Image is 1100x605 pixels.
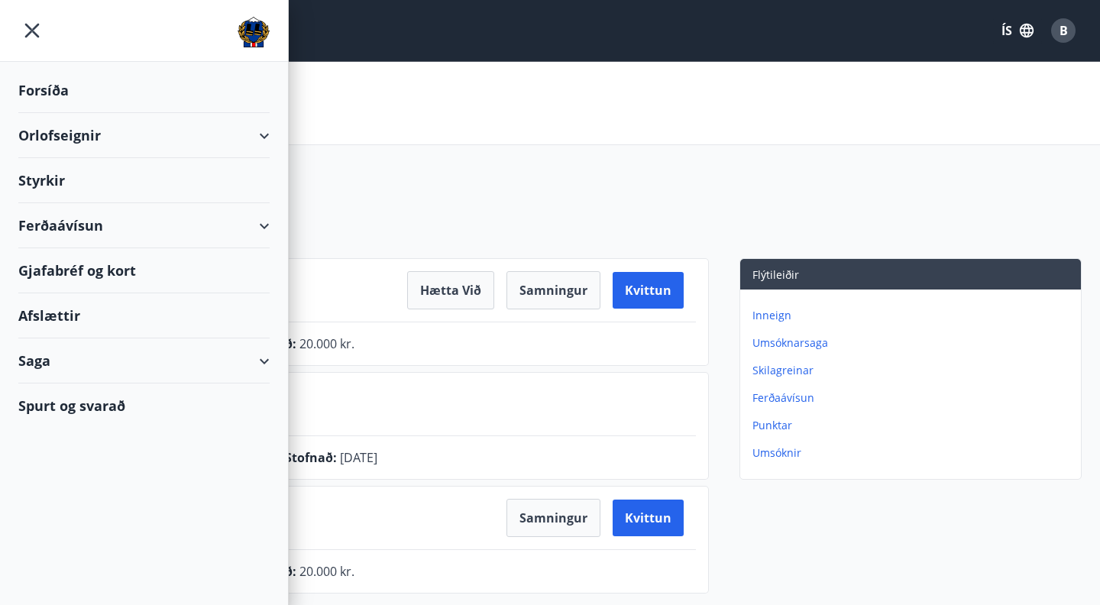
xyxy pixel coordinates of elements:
div: Afslættir [18,293,270,338]
span: 20.000 kr. [299,563,354,580]
div: Forsíða [18,68,270,113]
span: Flýtileiðir [752,267,799,282]
p: Umsóknarsaga [752,335,1075,351]
button: menu [18,17,46,44]
button: B [1045,12,1082,49]
div: Saga [18,338,270,383]
span: Stofnað : [285,449,337,466]
button: ÍS [993,17,1042,44]
p: Inneign [752,308,1075,323]
p: Ferðaávísun [752,390,1075,406]
span: [DATE] [340,449,377,466]
p: Skilagreinar [752,363,1075,378]
div: Ferðaávísun [18,203,270,248]
span: B [1060,22,1068,39]
p: Umsóknir [752,445,1075,461]
span: 20.000 kr. [299,335,354,352]
p: Punktar [752,418,1075,433]
div: Gjafabréf og kort [18,248,270,293]
button: Kvittun [613,272,684,309]
div: Styrkir [18,158,270,203]
button: Samningur [506,271,600,309]
div: Orlofseignir [18,113,270,158]
img: union_logo [238,17,270,47]
button: Kvittun [613,500,684,536]
div: Spurt og svarað [18,383,270,428]
button: Hætta við [407,271,494,309]
button: Samningur [506,499,600,537]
